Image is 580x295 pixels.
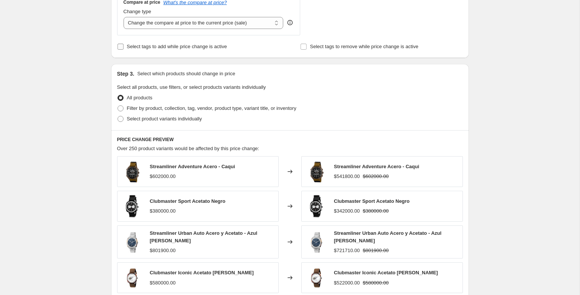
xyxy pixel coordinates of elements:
[117,137,463,143] h6: PRICE CHANGE PREVIEW
[117,146,259,151] span: Over 250 product variants would be affected by this price change:
[137,70,235,78] p: Select which products should change in price
[127,105,296,111] span: Filter by product, collection, tag, vendor, product type, variant title, or inventory
[363,173,389,180] strike: $602000.00
[150,198,226,204] span: Clubmaster Sport Acetato Negro
[305,160,328,183] img: Streamliner-Adventure-221144.SPK_.AD_.5.VBZ_80x.jpg
[121,160,144,183] img: Streamliner-Adventure-221144.SPK_.AD_.5.VBZ_80x.jpg
[127,95,153,100] span: All products
[310,44,418,49] span: Select tags to remove while price change is active
[305,231,328,253] img: Streamliner-Urban-HMS-23640.S.T.15.SB_80x.jpg
[121,231,144,253] img: Streamliner-Urban-HMS-23640.S.T.15.SB_80x.jpg
[363,279,389,287] strike: $580000.00
[286,19,294,26] div: help
[305,195,328,217] img: 17142.SA.BS.1.NB-web_80x.jpg
[363,247,389,254] strike: $801900.00
[127,44,227,49] span: Select tags to add while price change is active
[117,70,134,78] h2: Step 3.
[117,84,266,90] span: Select all products, use filters, or select products variants individually
[334,198,410,204] span: Clubmaster Sport Acetato Negro
[121,266,144,289] img: clubmaster-iconic-acetate-18740-SA-TI-2-LVBR_80x.jpg
[334,207,360,215] div: $342000.00
[334,164,420,169] span: Streamliner Adventure Acero - Caqui
[127,116,202,122] span: Select product variants individually
[150,270,254,275] span: Clubmaster Iconic Acetato [PERSON_NAME]
[334,279,360,287] div: $522000.00
[150,207,176,215] div: $380000.00
[121,195,144,217] img: 17142.SA.BS.1.NB-web_80x.jpg
[150,247,176,254] div: $801900.00
[334,270,438,275] span: Clubmaster Iconic Acetato [PERSON_NAME]
[150,279,176,287] div: $580000.00
[150,173,176,180] div: $602000.00
[305,266,328,289] img: clubmaster-iconic-acetate-18740-SA-TI-2-LVBR_80x.jpg
[334,173,360,180] div: $541800.00
[150,164,235,169] span: Streamliner Adventure Acero - Caqui
[124,9,151,14] span: Change type
[150,230,258,243] span: Streamliner Urban Auto Acero y Acetato - Azul [PERSON_NAME]
[334,230,442,243] span: Streamliner Urban Auto Acero y Acetato - Azul [PERSON_NAME]
[363,207,389,215] strike: $380000.00
[334,247,360,254] div: $721710.00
